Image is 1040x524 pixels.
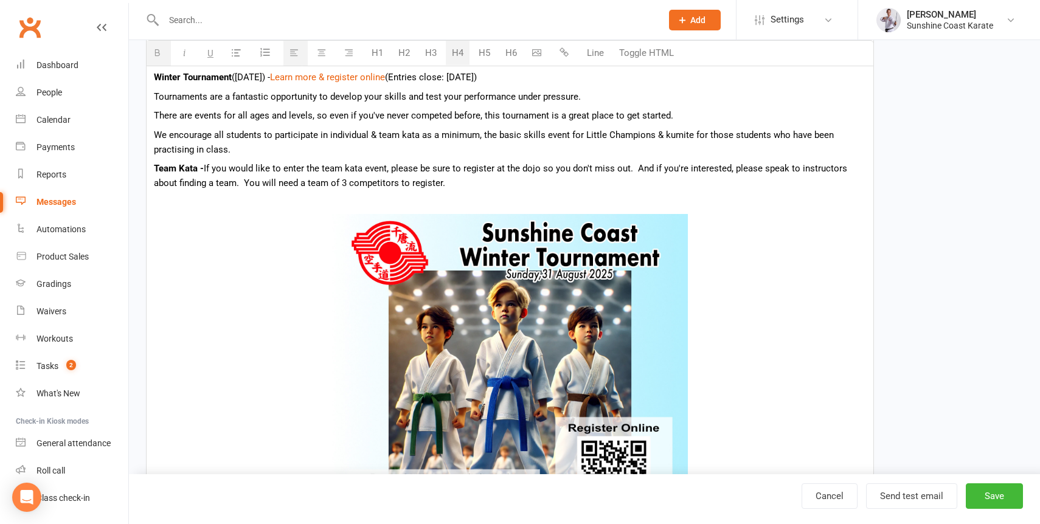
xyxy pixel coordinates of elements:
[36,438,111,448] div: General attendance
[669,10,721,30] button: Add
[160,12,653,29] input: Search...
[226,41,250,66] button: Unordered List
[36,466,65,475] div: Roll call
[174,41,198,66] button: Italic
[36,279,71,289] div: Gradings
[147,41,171,66] button: Bold
[201,41,223,66] button: Underline
[36,60,78,70] div: Dashboard
[36,493,90,503] div: Class check-in
[16,484,128,512] a: Class kiosk mode
[36,306,66,316] div: Waivers
[473,41,496,66] button: H5
[16,243,128,271] a: Product Sales
[232,72,270,83] span: ([DATE]) -
[907,9,993,20] div: [PERSON_NAME]
[16,79,128,106] a: People
[876,8,901,32] img: thumb_image1623729628.png
[154,89,866,104] p: Tournaments are a fantastic opportunity to develop your skills and test your performance under pr...
[36,388,80,398] div: What's New
[36,115,71,125] div: Calendar
[16,134,128,161] a: Payments
[385,72,477,83] span: (Entries close: [DATE])
[581,41,610,66] button: Line
[283,41,308,66] button: Align text left
[36,197,76,207] div: Messages
[446,41,470,66] button: H4
[366,41,389,66] button: H1
[613,41,680,66] button: Toggle HTML
[66,360,76,370] span: 2
[907,20,993,31] div: Sunshine Coast Karate
[36,224,86,234] div: Automations
[866,483,957,509] button: Send test email
[338,41,362,66] button: Align text right
[16,271,128,298] a: Gradings
[771,6,804,33] span: Settings
[154,72,232,83] b: Winter Tournament
[36,170,66,179] div: Reports
[16,106,128,134] a: Calendar
[419,41,443,66] button: H3
[553,41,578,66] button: Insert link
[16,430,128,457] a: General attendance kiosk mode
[16,216,128,243] a: Automations
[36,334,73,343] div: Workouts
[270,72,385,83] a: Learn more & register online
[16,161,128,188] a: Reports
[499,41,523,66] button: H6
[154,108,866,123] p: There are events for all ages and levels, so even if you've never competed before, this tournamen...
[253,42,280,65] button: Ordered List
[16,298,128,325] a: Waivers
[15,12,45,43] a: Clubworx
[16,457,128,484] a: Roll call
[36,142,75,152] div: Payments
[690,15,705,25] span: Add
[16,353,128,380] a: Tasks 2
[154,163,847,188] span: If you would like to enter the team kata event, please be sure to register at the dojo so you don...
[966,483,1023,509] button: Save
[16,380,128,407] a: What's New
[311,41,335,66] button: Center
[16,188,128,216] a: Messages
[16,52,128,79] a: Dashboard
[16,325,128,353] a: Workouts
[36,361,58,371] div: Tasks
[36,252,89,261] div: Product Sales
[12,483,41,512] div: Open Intercom Messenger
[154,163,204,174] b: Team Kata -
[392,41,416,66] button: H2
[154,129,834,155] span: We encourage all students to participate in individual & team kata as a minimum, the basic skills...
[802,483,858,509] a: Cancel
[36,88,62,97] div: People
